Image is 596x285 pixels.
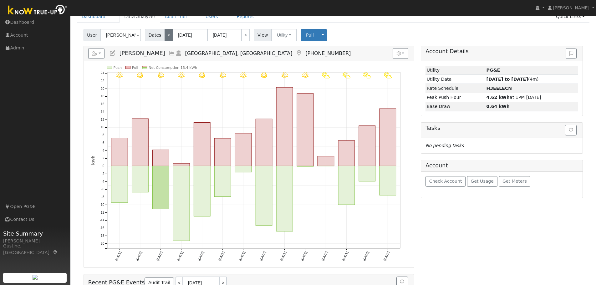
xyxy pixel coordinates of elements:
[178,72,185,79] i: 9/11 - Clear
[259,251,266,262] text: [DATE]
[99,234,104,237] text: -18
[425,143,464,148] i: No pending tasks
[256,166,272,226] rect: onclick=""
[305,50,351,56] span: [PHONE_NUMBER]
[101,110,104,114] text: 14
[318,156,334,166] rect: onclick=""
[214,138,231,166] rect: onclick=""
[425,162,448,169] h5: Account
[91,155,95,165] text: kWh
[256,119,272,166] rect: onclick=""
[101,188,104,191] text: -6
[218,251,225,262] text: [DATE]
[338,166,355,205] rect: onclick=""
[214,166,231,197] rect: onclick=""
[297,166,313,167] rect: onclick=""
[486,77,528,82] strong: [DATE] to [DATE]
[132,166,148,192] rect: onclick=""
[551,11,589,23] a: Quick Links
[102,157,104,160] text: 2
[425,102,485,111] td: Base Draw
[425,93,485,102] td: Peak Push Hour
[101,195,104,199] text: -8
[53,250,58,255] a: Map
[363,72,371,79] i: 9/20 - PartlyCloudy
[185,50,293,56] span: [GEOGRAPHIC_DATA], [GEOGRAPHIC_DATA]
[565,125,577,135] button: Refresh
[111,138,128,166] rect: onclick=""
[160,11,191,23] a: Audit Trail
[201,11,223,23] a: Users
[300,251,308,262] text: [DATE]
[152,150,169,166] rect: onclick=""
[33,275,38,280] img: retrieve
[241,29,250,41] a: >
[152,166,169,209] rect: onclick=""
[235,166,252,172] rect: onclick=""
[5,3,70,18] img: Know True-Up
[173,166,190,241] rect: onclick=""
[471,179,494,184] span: Get Usage
[119,50,165,56] span: [PERSON_NAME]
[102,149,104,152] text: 4
[322,72,330,79] i: 9/18 - PartlyCloudy
[220,72,226,79] i: 9/13 - Clear
[3,238,67,244] div: [PERSON_NAME]
[132,119,148,166] rect: onclick=""
[111,166,128,203] rect: onclick=""
[425,75,485,84] td: Utility Data
[100,29,141,41] input: Select a User
[485,93,578,102] td: at 1PM [DATE]
[425,125,578,131] h5: Tasks
[194,123,210,166] rect: onclick=""
[175,50,182,56] a: Login As (last Never)
[113,66,122,70] text: Push
[102,164,104,168] text: 0
[99,226,104,230] text: -16
[502,179,527,184] span: Get Meters
[3,243,67,256] div: Gustine, [GEOGRAPHIC_DATA]
[101,102,104,106] text: 16
[301,29,319,41] button: Pull
[102,141,104,145] text: 6
[425,84,485,93] td: Rate Schedule
[199,72,205,79] i: 9/12 - Clear
[321,251,328,262] text: [DATE]
[280,251,287,262] text: [DATE]
[359,166,375,181] rect: onclick=""
[486,95,510,100] strong: 4.62 kWh
[135,251,142,262] text: [DATE]
[149,66,197,70] text: Net Consumption 13.4 kWh
[84,29,101,41] span: User
[194,166,210,216] rect: onclick=""
[380,109,396,166] rect: onclick=""
[425,48,578,55] h5: Account Details
[235,133,252,166] rect: onclick=""
[254,29,272,41] span: View
[486,86,512,91] strong: T
[102,133,104,137] text: 8
[145,29,165,41] span: Dates
[271,29,297,41] button: Utility
[359,126,375,166] rect: onclick=""
[197,251,204,262] text: [DATE]
[425,176,466,187] button: Check Account
[116,72,123,79] i: 9/08 - Clear
[276,166,293,232] rect: onclick=""
[156,251,163,262] text: [DATE]
[101,95,104,98] text: 18
[101,126,104,129] text: 10
[101,172,104,176] text: -2
[101,79,104,83] text: 22
[3,229,67,238] span: Site Summary
[261,72,267,79] i: 9/15 - Clear
[302,72,308,79] i: 9/17 - Clear
[101,87,104,90] text: 20
[137,72,143,79] i: 9/09 - Clear
[486,104,510,109] strong: 0.64 kWh
[115,251,122,262] text: [DATE]
[486,68,500,73] strong: ID: 17246782, authorized: 09/03/25
[553,5,589,10] span: [PERSON_NAME]
[132,66,138,70] text: Pull
[362,251,369,262] text: [DATE]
